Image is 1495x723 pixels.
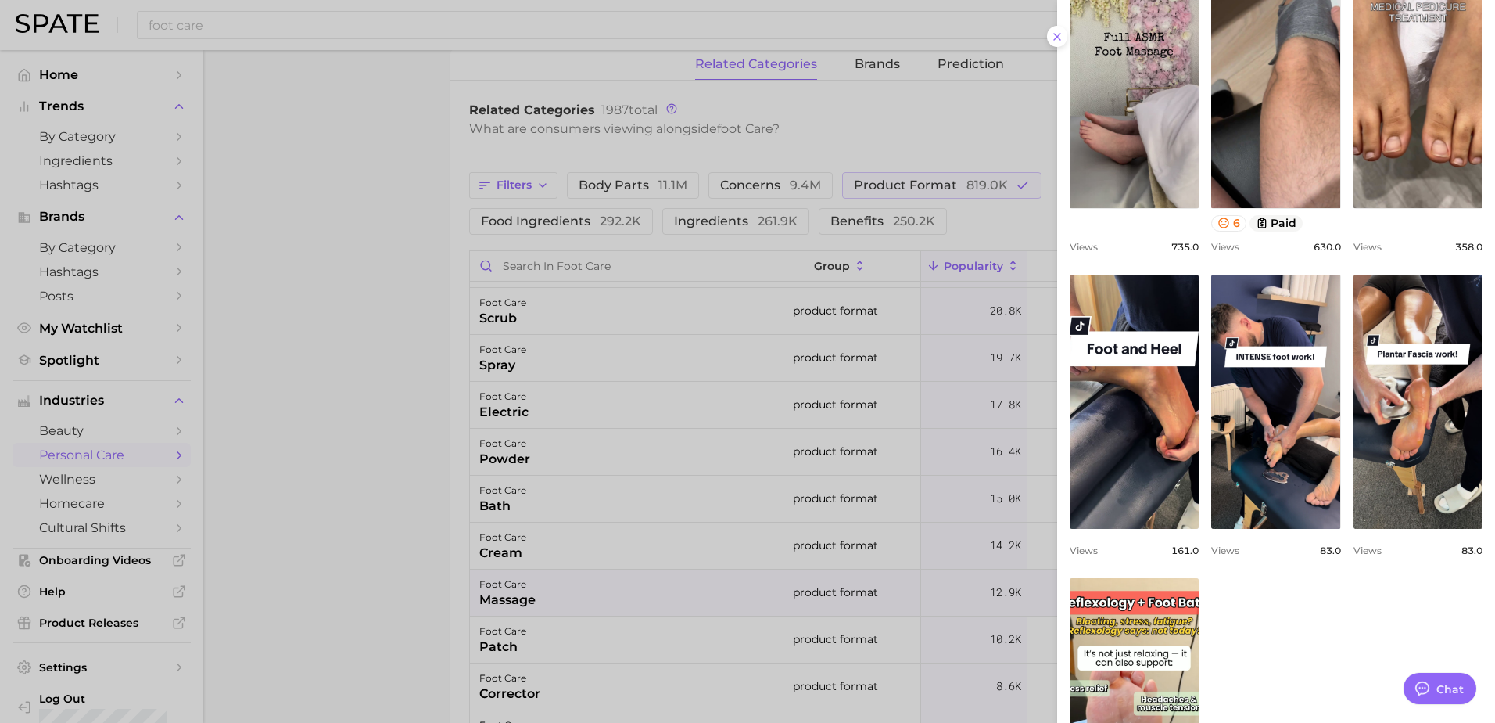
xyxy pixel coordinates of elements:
span: 161.0 [1171,545,1199,556]
span: 83.0 [1461,545,1482,556]
span: Views [1353,545,1382,556]
span: 358.0 [1455,241,1482,253]
span: Views [1070,241,1098,253]
button: paid [1249,215,1303,232]
span: Views [1353,241,1382,253]
span: 735.0 [1171,241,1199,253]
span: Views [1211,545,1239,556]
span: 630.0 [1314,241,1341,253]
span: Views [1070,545,1098,556]
span: Views [1211,241,1239,253]
button: 6 [1211,215,1246,232]
span: 83.0 [1320,545,1341,556]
